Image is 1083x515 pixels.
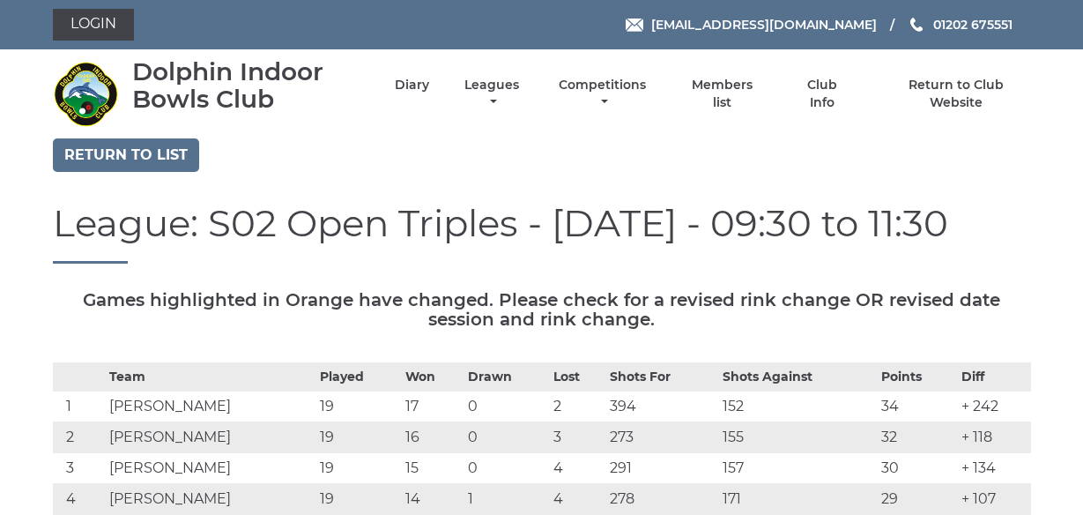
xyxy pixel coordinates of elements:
td: [PERSON_NAME] [105,422,315,453]
td: 4 [53,484,106,515]
td: 4 [549,484,606,515]
td: 3 [53,453,106,484]
td: 0 [464,422,549,453]
td: 1 [464,484,549,515]
a: Diary [395,77,429,93]
td: 15 [401,453,464,484]
th: Won [401,363,464,392]
a: Return to Club Website [881,77,1030,111]
a: Phone us 01202 675551 [908,15,1013,34]
td: 278 [605,484,717,515]
td: 3 [549,422,606,453]
td: [PERSON_NAME] [105,484,315,515]
td: 155 [718,422,878,453]
td: 2 [53,422,106,453]
td: 16 [401,422,464,453]
a: Return to list [53,138,199,172]
td: 19 [315,453,401,484]
th: Shots Against [718,363,878,392]
td: 273 [605,422,717,453]
th: Drawn [464,363,549,392]
td: 0 [464,453,549,484]
img: Dolphin Indoor Bowls Club [53,61,119,127]
th: Played [315,363,401,392]
td: 19 [315,484,401,515]
td: [PERSON_NAME] [105,453,315,484]
td: 171 [718,484,878,515]
th: Points [877,363,956,392]
td: 291 [605,453,717,484]
td: 4 [549,453,606,484]
h1: League: S02 Open Triples - [DATE] - 09:30 to 11:30 [53,203,1031,264]
td: 29 [877,484,956,515]
a: Club Info [794,77,851,111]
td: + 118 [957,422,1031,453]
span: [EMAIL_ADDRESS][DOMAIN_NAME] [651,17,877,33]
td: 1 [53,392,106,422]
a: Members list [681,77,762,111]
td: + 242 [957,392,1031,422]
td: 32 [877,422,956,453]
a: Login [53,9,134,41]
div: Dolphin Indoor Bowls Club [132,58,364,113]
td: 30 [877,453,956,484]
h5: Games highlighted in Orange have changed. Please check for a revised rink change OR revised date ... [53,290,1031,329]
td: 157 [718,453,878,484]
a: Leagues [460,77,523,111]
td: 14 [401,484,464,515]
a: Competitions [555,77,651,111]
img: Email [626,19,643,32]
td: 19 [315,392,401,422]
td: + 107 [957,484,1031,515]
th: Lost [549,363,606,392]
a: Email [EMAIL_ADDRESS][DOMAIN_NAME] [626,15,877,34]
span: 01202 675551 [933,17,1013,33]
img: Phone us [910,18,923,32]
td: 34 [877,392,956,422]
th: Team [105,363,315,392]
td: 152 [718,392,878,422]
td: 394 [605,392,717,422]
td: + 134 [957,453,1031,484]
th: Diff [957,363,1031,392]
td: 0 [464,392,549,422]
td: 17 [401,392,464,422]
td: 2 [549,392,606,422]
th: Shots For [605,363,717,392]
td: [PERSON_NAME] [105,392,315,422]
td: 19 [315,422,401,453]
